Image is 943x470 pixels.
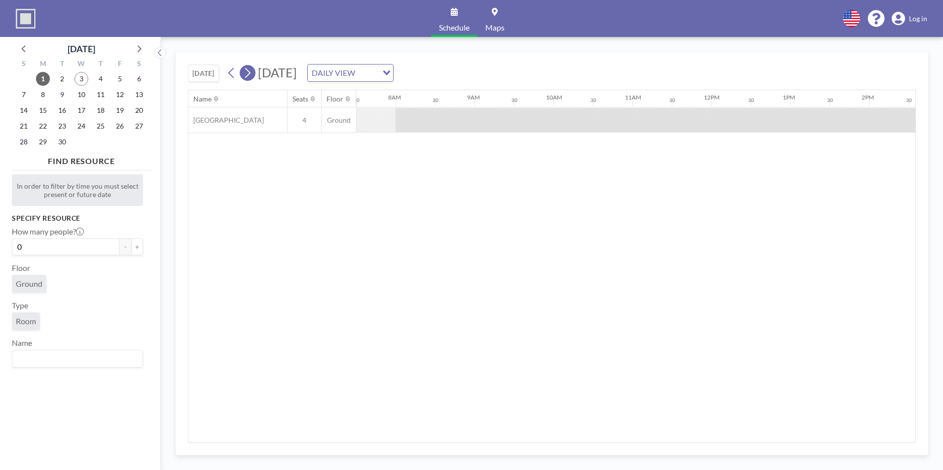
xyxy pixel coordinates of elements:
span: Saturday, September 20, 2025 [132,103,146,117]
div: Floor [326,95,343,103]
div: 30 [669,97,675,103]
button: [DATE] [188,65,219,82]
div: 2PM [862,94,874,101]
div: 8AM [388,94,401,101]
span: Thursday, September 18, 2025 [94,103,108,117]
span: Monday, September 22, 2025 [36,119,50,133]
span: Wednesday, September 24, 2025 [74,119,88,133]
span: DAILY VIEW [310,67,357,79]
span: Monday, September 8, 2025 [36,88,50,101]
span: Tuesday, September 30, 2025 [55,135,69,149]
div: 9AM [467,94,480,101]
span: Wednesday, September 10, 2025 [74,88,88,101]
span: Saturday, September 6, 2025 [132,72,146,86]
div: W [72,58,91,71]
div: F [110,58,129,71]
span: Tuesday, September 16, 2025 [55,103,69,117]
div: Name [193,95,212,103]
span: Friday, September 5, 2025 [113,72,127,86]
span: Thursday, September 4, 2025 [94,72,108,86]
span: Ground [16,279,42,289]
input: Search for option [13,352,137,365]
div: 30 [354,97,360,103]
div: Search for option [12,350,143,367]
span: Saturday, September 13, 2025 [132,88,146,101]
span: Sunday, September 14, 2025 [17,103,31,117]
div: 10AM [546,94,562,101]
div: 1PM [783,94,795,101]
div: [DATE] [68,42,95,56]
span: Sunday, September 21, 2025 [17,119,31,133]
span: [DATE] [258,65,297,80]
span: Friday, September 19, 2025 [113,103,127,117]
input: Search for option [358,67,377,79]
span: Log in [909,14,927,23]
img: organization-logo [16,9,36,29]
span: Sunday, September 28, 2025 [17,135,31,149]
span: Monday, September 29, 2025 [36,135,50,149]
div: 30 [511,97,517,103]
div: In order to filter by time you must select present or future date [12,174,143,206]
label: Type [12,301,28,310]
span: Friday, September 12, 2025 [113,88,127,101]
span: Wednesday, September 17, 2025 [74,103,88,117]
span: Tuesday, September 23, 2025 [55,119,69,133]
h3: Specify resource [12,214,143,223]
span: Saturday, September 27, 2025 [132,119,146,133]
span: 4 [288,116,321,125]
div: 30 [748,97,754,103]
div: T [91,58,110,71]
a: Log in [892,12,927,26]
span: Ground [322,116,356,125]
span: Monday, September 15, 2025 [36,103,50,117]
span: Monday, September 1, 2025 [36,72,50,86]
span: Room [16,316,36,326]
div: 11AM [625,94,641,101]
span: Tuesday, September 2, 2025 [55,72,69,86]
span: Tuesday, September 9, 2025 [55,88,69,101]
span: Wednesday, September 3, 2025 [74,72,88,86]
button: - [119,238,131,255]
div: Seats [292,95,308,103]
div: T [53,58,72,71]
button: + [131,238,143,255]
label: Floor [12,263,30,273]
span: [GEOGRAPHIC_DATA] [188,116,264,125]
div: Search for option [308,65,393,81]
div: 30 [906,97,912,103]
span: Schedule [439,24,470,32]
span: Sunday, September 7, 2025 [17,88,31,101]
div: S [14,58,34,71]
label: How many people? [12,227,84,236]
h4: FIND RESOURCE [12,152,151,166]
div: 30 [590,97,596,103]
span: Friday, September 26, 2025 [113,119,127,133]
div: 12PM [704,94,720,101]
span: Thursday, September 11, 2025 [94,88,108,101]
div: S [129,58,148,71]
label: Name [12,338,32,348]
span: Thursday, September 25, 2025 [94,119,108,133]
div: 30 [827,97,833,103]
div: M [34,58,53,71]
div: 30 [433,97,438,103]
span: Maps [485,24,505,32]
